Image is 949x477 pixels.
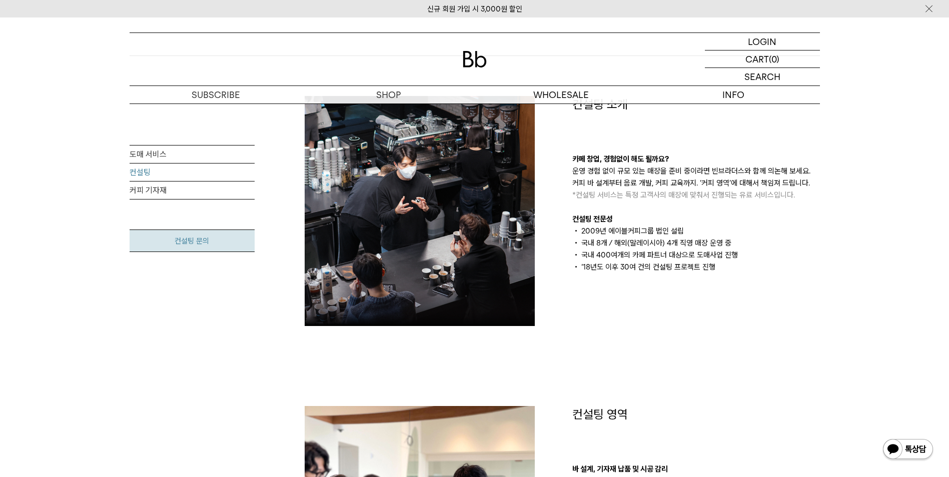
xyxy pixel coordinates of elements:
[572,463,820,475] p: 바 설계, 기자재 납품 및 시공 감리
[427,4,522,13] a: 신규 회원 가입 시 3,000원 할인
[745,50,769,67] p: CART
[572,213,820,225] p: 컨설팅 전문성
[748,33,776,50] p: LOGIN
[572,165,820,201] p: 운영 경험 없이 규모 있는 매장을 준비 중이라면 빈브라더스와 함께 의논해 보세요. 커피 바 설계부터 음료 개발, 커피 교육까지. ‘커피 영역’에 대해서 책임져 드립니다.
[572,153,820,165] p: 카페 창업, 경험없이 해도 될까요?
[647,86,820,103] p: INFO
[572,237,820,249] li: 국내 8개 / 해외(말레이시아) 4개 직영 매장 운영 중
[572,225,820,237] li: 2009년 에이블커피그룹 법인 설립
[130,163,255,181] a: 컨설팅
[302,86,475,103] a: SHOP
[463,51,487,67] img: 로고
[130,229,255,252] a: 컨설팅 문의
[572,406,820,423] p: 컨설팅 영역
[475,86,647,103] p: WHOLESALE
[572,261,820,273] li: ‘18년도 이후 30여 건의 컨설팅 프로젝트 진행
[130,86,302,103] a: SUBSCRIBE
[705,50,820,68] a: CART (0)
[769,50,779,67] p: (0)
[882,438,934,462] img: 카카오톡 채널 1:1 채팅 버튼
[572,190,795,199] span: *컨설팅 서비스는 특정 고객사의 매장에 맞춰서 진행되는 유료 서비스입니다.
[572,249,820,261] li: 국내 400여개의 카페 파트너 대상으로 도매사업 진행
[705,33,820,50] a: LOGIN
[130,145,255,163] a: 도매 서비스
[744,68,780,85] p: SEARCH
[130,181,255,199] a: 커피 기자재
[572,96,820,113] p: 컨설팅 소개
